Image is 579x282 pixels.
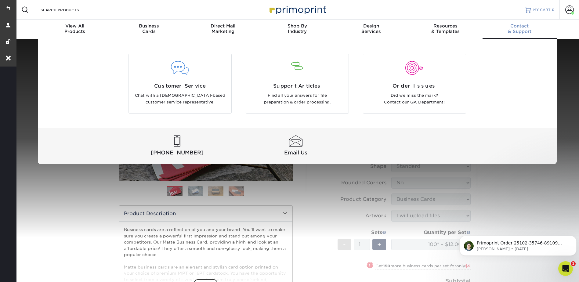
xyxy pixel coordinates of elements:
[408,20,483,39] a: Resources& Templates
[186,20,260,39] a: Direct MailMarketing
[126,54,234,114] a: Customer Service Chat with a [DEMOGRAPHIC_DATA]-based customer service representative.
[558,261,573,276] iframe: Intercom live chat
[260,23,334,29] span: Shop By
[457,223,579,266] iframe: Intercom notifications message
[368,82,461,90] span: Order Issues
[20,18,112,138] span: Primoprint Order 25102-35746-89109 Hello! Thank you for placing your print order with us. For you...
[260,20,334,39] a: Shop ByIndustry
[20,23,112,29] p: Message from Matthew, sent 1w ago
[186,23,260,34] div: Marketing
[334,23,408,34] div: Services
[133,92,227,106] p: Chat with a [DEMOGRAPHIC_DATA]-based customer service representative.
[571,261,576,266] span: 1
[112,23,186,29] span: Business
[334,23,408,29] span: Design
[112,23,186,34] div: Cards
[133,82,227,90] span: Customer Service
[360,54,469,114] a: Order Issues Did we miss the mark? Contact our QA Department!
[267,3,328,16] img: Primoprint
[408,23,483,29] span: Resources
[38,23,112,29] span: View All
[483,23,557,34] div: & Support
[368,92,461,106] p: Did we miss the mark? Contact our QA Department!
[38,23,112,34] div: Products
[483,20,557,39] a: Contact& Support
[483,23,557,29] span: Contact
[260,23,334,34] div: Industry
[119,149,235,157] span: [PHONE_NUMBER]
[119,136,235,157] a: [PHONE_NUMBER]
[186,23,260,29] span: Direct Mail
[533,7,551,13] span: MY CART
[408,23,483,34] div: & Templates
[251,92,344,106] p: Find all your answers for file preparation & order processing.
[238,136,354,157] a: Email Us
[38,20,112,39] a: View AllProducts
[40,6,100,13] input: SEARCH PRODUCTS.....
[112,20,186,39] a: BusinessCards
[238,149,354,157] span: Email Us
[251,82,344,90] span: Support Articles
[552,8,555,12] span: 0
[243,54,351,114] a: Support Articles Find all your answers for file preparation & order processing.
[334,20,408,39] a: DesignServices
